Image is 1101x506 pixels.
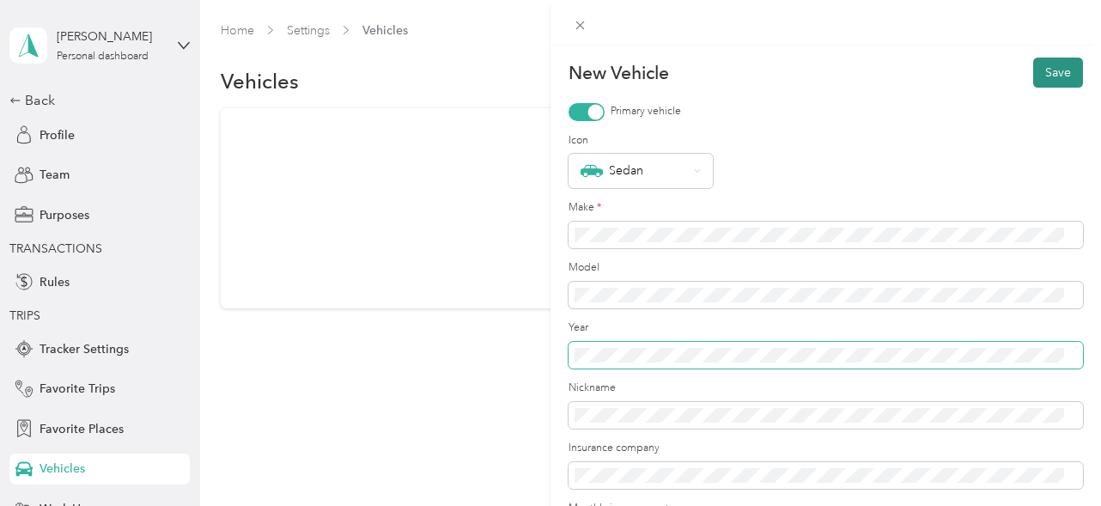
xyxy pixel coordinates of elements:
label: Insurance company [569,441,1083,456]
button: Save [1033,58,1083,88]
div: Sedan [581,160,688,182]
label: Nickname [569,381,1083,396]
label: Model [569,260,1083,276]
label: Icon [569,133,1083,149]
label: Primary vehicle [611,104,681,119]
iframe: Everlance-gr Chat Button Frame [1005,410,1101,506]
label: Year [569,320,1083,336]
img: Sedan [581,160,603,182]
label: Make [569,200,1083,216]
p: New Vehicle [569,61,669,85]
